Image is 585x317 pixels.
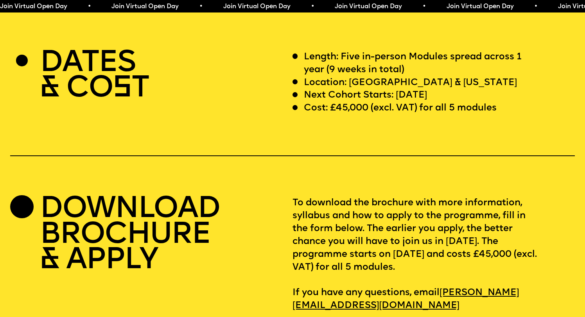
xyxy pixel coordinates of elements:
span: S [113,74,131,104]
span: • [311,4,314,10]
p: Length: Five in-person Modules spread across 1 year (9 weeks in total) [304,51,540,77]
span: • [88,4,91,10]
h2: DOWNLOAD BROCHURE & APPLY [40,197,219,274]
p: Next Cohort Starts: [DATE] [304,89,427,102]
span: • [534,4,537,10]
p: To download the brochure with more information, syllabus and how to apply to the programme, fill ... [292,197,575,312]
span: • [422,4,426,10]
a: [PERSON_NAME][EMAIL_ADDRESS][DOMAIN_NAME] [292,284,519,315]
span: • [199,4,203,10]
h2: DATES & CO T [40,51,149,102]
p: Location: [GEOGRAPHIC_DATA] & [US_STATE] [304,77,517,89]
p: Cost: £45,000 (excl. VAT) for all 5 modules [304,102,497,115]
